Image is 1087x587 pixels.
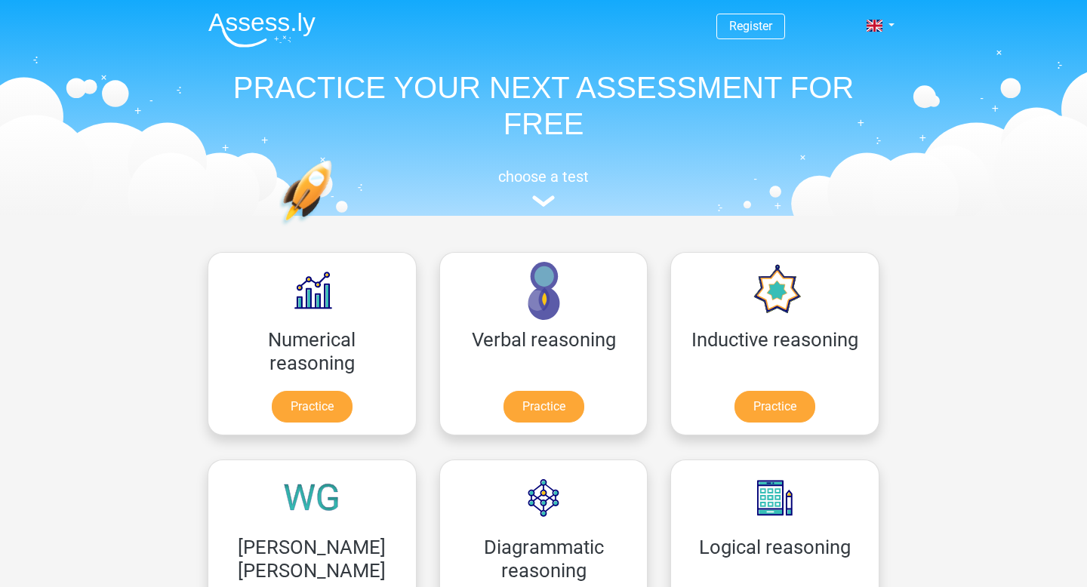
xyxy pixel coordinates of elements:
[272,391,353,423] a: Practice
[196,69,891,142] h1: PRACTICE YOUR NEXT ASSESSMENT FOR FREE
[208,12,316,48] img: Assessly
[279,160,390,297] img: practice
[196,167,891,207] a: choose a test
[734,391,815,423] a: Practice
[532,195,555,207] img: assessment
[729,19,772,33] a: Register
[196,167,891,186] h5: choose a test
[503,391,584,423] a: Practice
